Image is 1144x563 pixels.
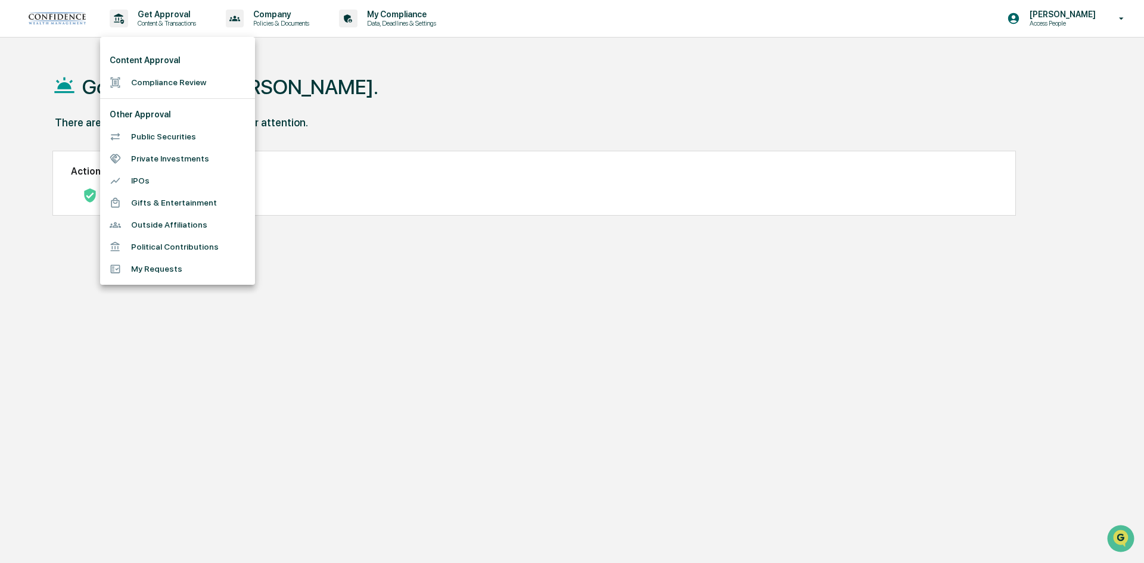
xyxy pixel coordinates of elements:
[12,91,33,113] img: 1746055101610-c473b297-6a78-478c-a979-82029cc54cd1
[100,104,255,126] li: Other Approval
[100,236,255,258] li: Political Contributions
[24,173,75,185] span: Data Lookup
[12,151,21,161] div: 🖐️
[24,150,77,162] span: Preclearance
[7,168,80,189] a: 🔎Data Lookup
[100,126,255,148] li: Public Securities
[100,258,255,280] li: My Requests
[7,145,82,167] a: 🖐️Preclearance
[100,49,255,71] li: Content Approval
[98,150,148,162] span: Attestations
[12,25,217,44] p: How can we help?
[203,95,217,109] button: Start new chat
[82,145,153,167] a: 🗄️Attestations
[100,192,255,214] li: Gifts & Entertainment
[84,201,144,211] a: Powered byPylon
[100,170,255,192] li: IPOs
[1106,524,1138,556] iframe: Open customer support
[41,91,195,103] div: Start new chat
[12,174,21,183] div: 🔎
[100,71,255,94] li: Compliance Review
[86,151,96,161] div: 🗄️
[119,202,144,211] span: Pylon
[100,148,255,170] li: Private Investments
[100,214,255,236] li: Outside Affiliations
[41,103,151,113] div: We're available if you need us!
